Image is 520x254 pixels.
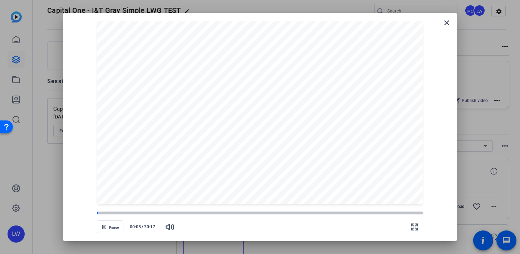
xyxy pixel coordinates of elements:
[406,218,423,235] button: Fullscreen
[161,218,178,235] button: Mute
[97,220,123,233] button: Pause
[109,225,119,230] span: Pause
[126,224,158,230] div: /
[126,224,141,230] span: 00:05
[442,19,451,27] mat-icon: close
[144,224,159,230] span: 30:17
